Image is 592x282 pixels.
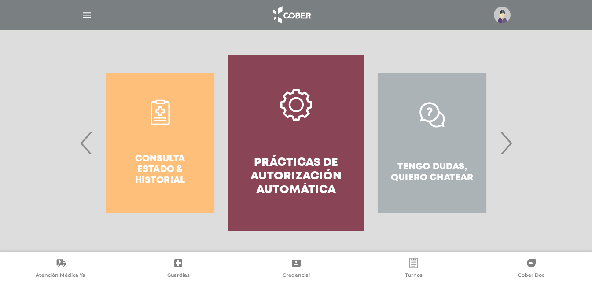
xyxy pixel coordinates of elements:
[167,272,190,280] span: Guardias
[119,258,237,280] a: Guardias
[494,7,511,23] img: profile-placeholder.svg
[237,258,355,280] a: Credencial
[497,119,515,167] span: Next
[405,272,423,280] span: Turnos
[355,258,472,280] a: Turnos
[36,272,85,280] span: Atención Médica Ya
[2,258,119,280] a: Atención Médica Ya
[268,4,315,26] img: logo_cober_home-white.png
[228,55,364,231] a: Prácticas de autorización automática
[473,258,590,280] a: Cober Doc
[244,156,348,198] h4: Prácticas de autorización automática
[78,119,95,167] span: Previous
[81,10,92,21] img: Cober_menu-lines-white.svg
[283,272,310,280] span: Credencial
[518,272,544,280] span: Cober Doc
